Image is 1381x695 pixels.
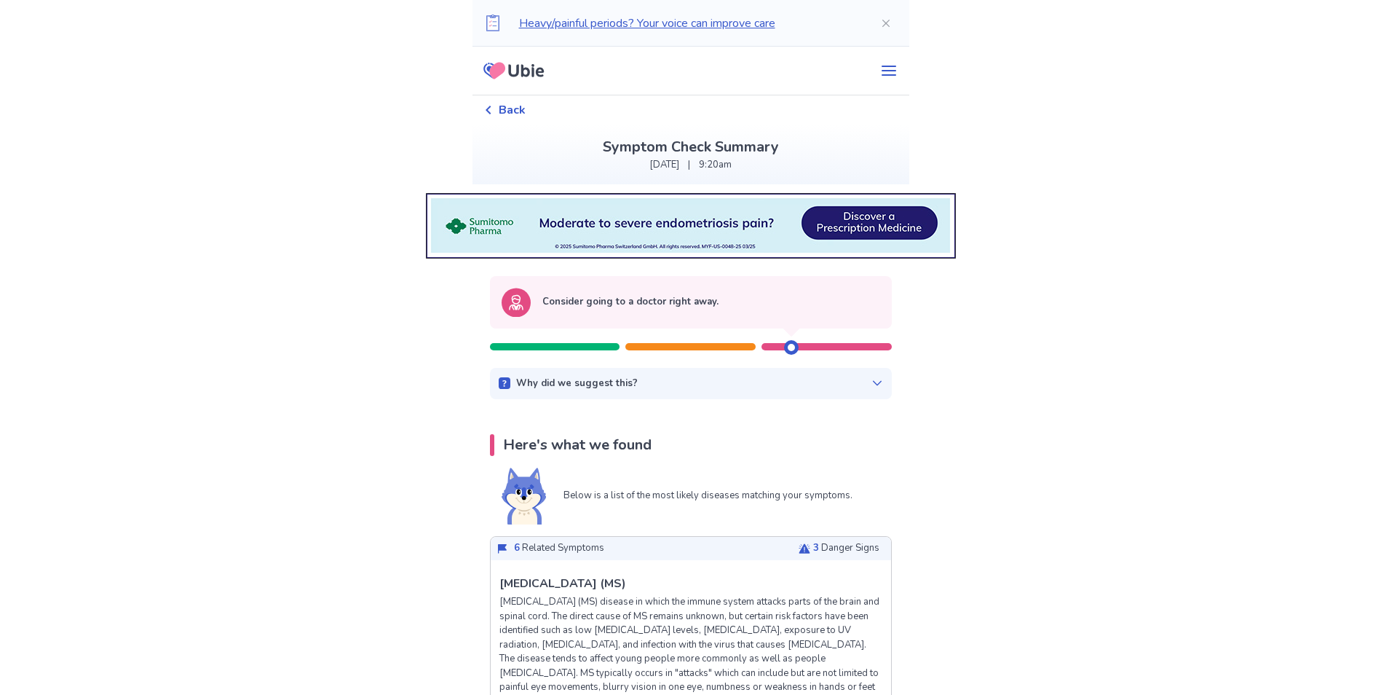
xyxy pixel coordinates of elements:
p: Below is a list of the most likely diseases matching your symptoms. [563,489,852,503]
p: [DATE] [649,158,679,173]
p: 9:20am [699,158,732,173]
p: Symptom Check Summary [484,136,898,158]
p: Why did we suggest this? [516,377,638,391]
button: menu [868,56,909,85]
span: Back [499,101,526,119]
p: Related Symptoms [514,541,604,556]
span: 6 [514,541,520,554]
p: Here's what we found [503,434,652,456]
span: 3 [813,541,819,554]
p: Consider going to a doctor right away. [542,295,719,310]
p: [MEDICAL_DATA] (MS) [499,575,626,592]
p: Heavy/painful periods? Your voice can improve care [519,15,857,32]
p: Danger Signs [813,541,879,556]
p: | [688,158,690,173]
img: Shiba [502,468,546,525]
